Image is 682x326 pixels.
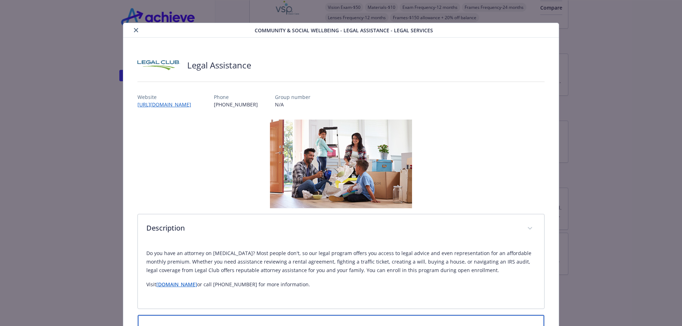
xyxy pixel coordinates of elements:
[138,243,545,309] div: Description
[146,280,536,289] p: Visit or call [PHONE_NUMBER] for more information.
[138,214,545,243] div: Description
[137,93,197,101] p: Website
[146,223,519,233] p: Description
[156,281,197,288] a: [DOMAIN_NAME]
[255,27,433,34] span: Community & Social Wellbeing - Legal Assistance - Legal Services
[137,101,197,108] a: [URL][DOMAIN_NAME]
[137,55,180,76] img: Legal Club of America
[132,26,140,34] button: close
[270,120,412,208] img: banner
[214,93,258,101] p: Phone
[275,93,310,101] p: Group number
[214,101,258,108] p: [PHONE_NUMBER]
[275,101,310,108] p: N/A
[146,249,536,275] p: Do you have an attorney on [MEDICAL_DATA]? Most people don't, so our legal program offers you acc...
[187,59,251,71] h2: Legal Assistance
